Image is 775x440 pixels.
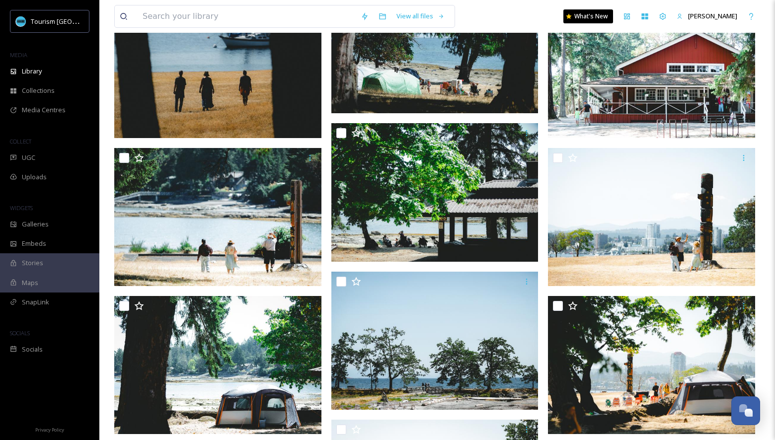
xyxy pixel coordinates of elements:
span: Maps [22,278,38,288]
button: Open Chat [731,396,760,425]
span: COLLECT [10,138,31,145]
img: TylerCave_Naniamo_July_Day4_64.jpg [331,271,539,409]
img: TylerCave_Naniamo_July_Day4_52.jpg [114,296,321,434]
span: MEDIA [10,51,27,59]
input: Search your library [138,5,356,27]
img: TylerCave_Naniamo_July_Day4_48.jpg [548,148,755,286]
a: View all files [391,6,450,26]
a: [PERSON_NAME] [672,6,742,26]
a: Privacy Policy [35,423,64,435]
span: SOCIALS [10,329,30,337]
span: [PERSON_NAME] [688,11,737,20]
span: UGC [22,153,35,162]
span: Privacy Policy [35,427,64,433]
img: TylerCave_Naniamo_July_Day4_45.jpg [114,148,321,286]
span: Embeds [22,239,46,248]
img: TylerCave_Naniamo_July_Day4_57.jpg [548,296,755,434]
a: What's New [563,9,613,23]
span: WIDGETS [10,204,33,212]
img: tourism_nanaimo_logo.jpeg [16,16,26,26]
span: Galleries [22,220,49,229]
span: Socials [22,345,43,354]
span: SnapLink [22,297,49,307]
img: TylerCave_Naniamo_July_Day4_54.jpg [331,123,539,261]
span: Collections [22,86,55,95]
span: Library [22,67,42,76]
span: Stories [22,258,43,268]
span: Media Centres [22,105,66,115]
span: Uploads [22,172,47,182]
span: Tourism [GEOGRAPHIC_DATA] [31,16,120,26]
